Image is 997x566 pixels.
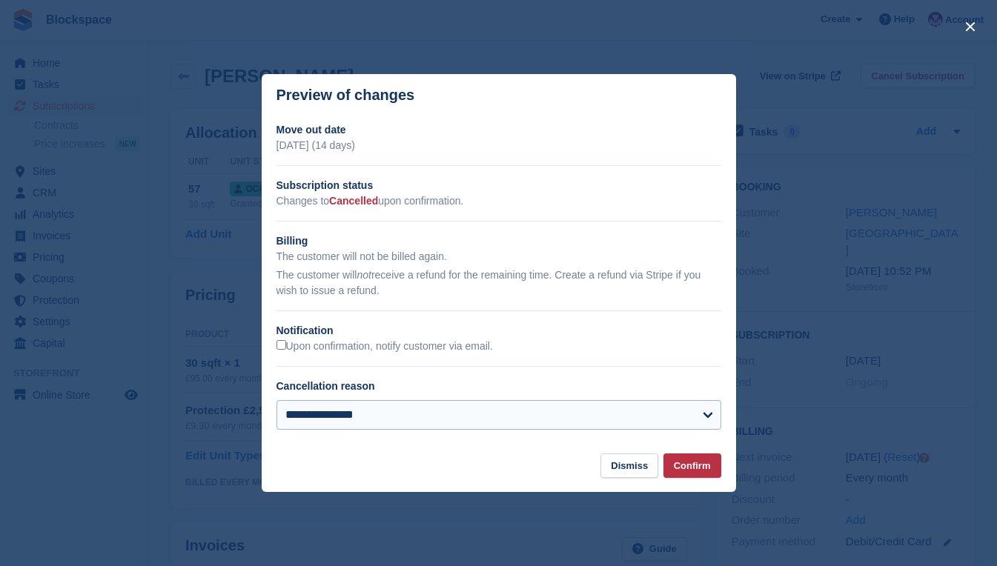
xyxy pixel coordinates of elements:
em: not [357,269,371,281]
span: Cancelled [329,195,378,207]
p: The customer will receive a refund for the remaining time. Create a refund via Stripe if you wish... [276,267,721,299]
p: The customer will not be billed again. [276,249,721,264]
h2: Move out date [276,122,721,138]
button: Confirm [663,453,721,478]
p: Changes to upon confirmation. [276,193,721,209]
p: Preview of changes [276,87,415,104]
h2: Notification [276,323,721,339]
p: [DATE] (14 days) [276,138,721,153]
h2: Billing [276,233,721,249]
button: close [958,15,982,39]
h2: Subscription status [276,178,721,193]
button: Dismiss [600,453,658,478]
label: Upon confirmation, notify customer via email. [276,340,493,353]
label: Cancellation reason [276,380,375,392]
input: Upon confirmation, notify customer via email. [276,340,286,350]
